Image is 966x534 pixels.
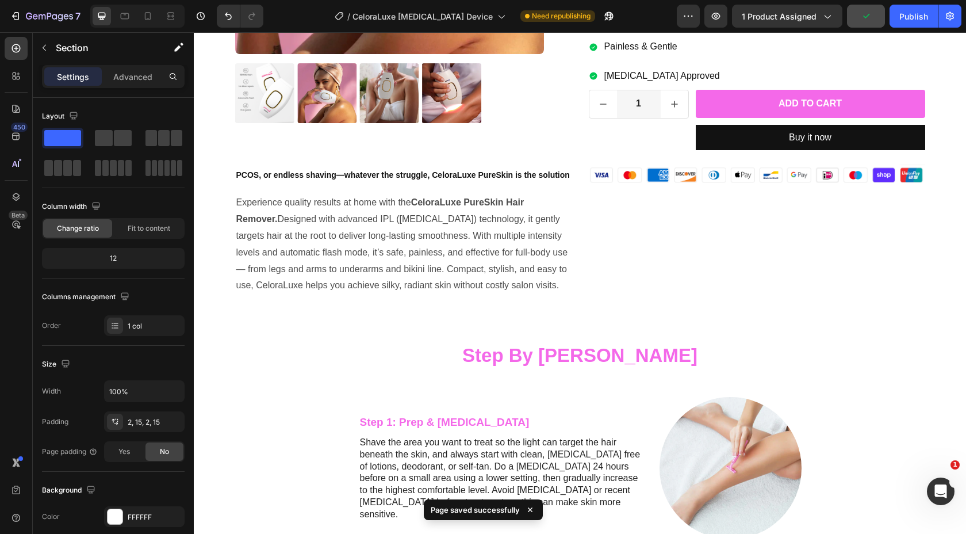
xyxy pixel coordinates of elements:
span: 1 [950,460,960,470]
div: FFFFFF [128,512,182,522]
button: 1 product assigned [732,5,842,28]
div: Column width [42,199,103,215]
p: Settings [57,71,89,83]
button: Publish [890,5,938,28]
div: Add to cart [585,66,648,78]
p: 7 [75,9,80,23]
span: CeloraLuxe [MEDICAL_DATA] Device [352,10,493,22]
p: Page saved successfully [431,504,520,516]
h2: Step By [PERSON_NAME] [165,310,608,337]
p: Step 1: Prep & [MEDICAL_DATA] [166,383,447,398]
span: / [347,10,350,22]
div: Background [42,483,98,498]
button: 7 [5,5,86,28]
p: Shave the area you want to treat so the light can target the hair beneath the skin, and always st... [166,405,447,489]
div: Width [42,386,61,396]
span: Change ratio [57,223,99,234]
div: Color [42,512,60,522]
div: 12 [44,250,182,266]
div: Undo/Redo [217,5,263,28]
span: Fit to content [128,223,170,234]
p: Section [56,41,150,55]
div: 1 col [128,321,182,331]
div: Page padding [42,447,98,457]
p: Advanced [113,71,152,83]
div: Beta [9,211,28,220]
div: Order [42,321,61,331]
span: 1 product assigned [742,10,816,22]
div: Buy it now [595,97,638,114]
div: Padding [42,417,68,427]
input: Auto [105,381,184,402]
span: No [160,447,169,457]
span: Need republishing [532,11,591,21]
p: [MEDICAL_DATA] Approved [411,36,526,52]
img: gempages_533170096554640360-287f6ce3-a053-4f8a-b860-a504a29b8673.png [395,132,731,154]
input: quantity [423,58,467,86]
iframe: Design area [194,32,966,534]
button: Add to cart [502,58,731,86]
div: Publish [899,10,928,22]
button: Buy it now [502,93,731,119]
div: Size [42,357,72,372]
span: Yes [118,447,130,457]
button: decrement [396,58,423,86]
img: gempages_533170096554640360-75e82500-acde-4c1f-8da4-c3e1e92d898e.png [466,365,608,507]
div: 450 [11,123,28,132]
div: 2, 15, 2, 15 [128,417,182,428]
iframe: Intercom live chat [927,478,954,505]
div: Layout [42,109,80,124]
div: Columns management [42,289,132,305]
button: increment [467,58,494,86]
